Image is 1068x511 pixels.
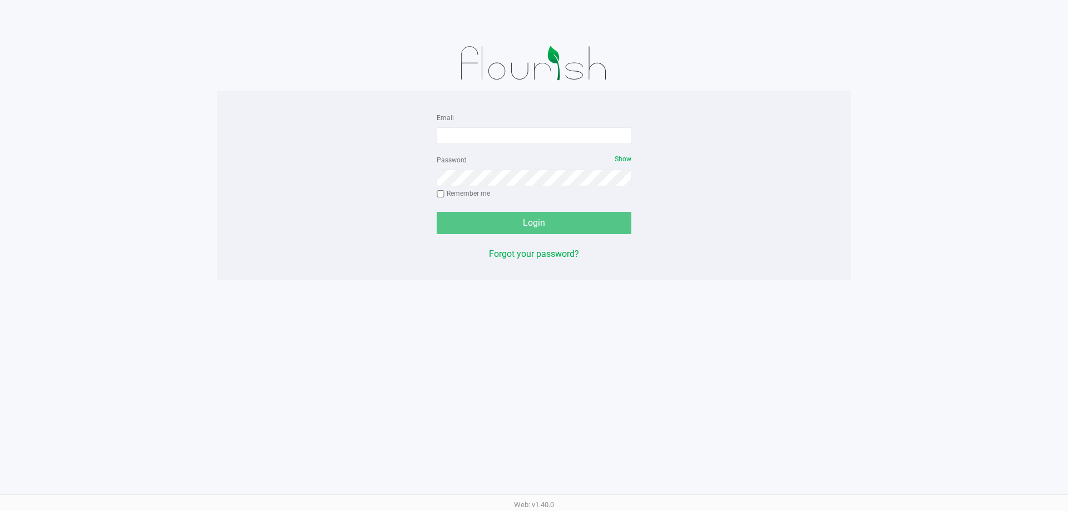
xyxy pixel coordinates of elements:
input: Remember me [437,190,444,198]
label: Email [437,113,454,123]
label: Remember me [437,188,490,199]
button: Forgot your password? [489,247,579,261]
span: Show [615,155,631,163]
span: Web: v1.40.0 [514,500,554,509]
label: Password [437,155,467,165]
